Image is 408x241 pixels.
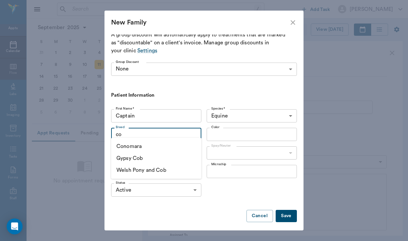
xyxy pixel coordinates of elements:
label: Microchip [211,162,226,167]
label: Group Discount [116,60,139,64]
div: Open Intercom Messenger [7,218,23,234]
li: Gypsy Cob [111,152,201,164]
label: Status [116,180,125,185]
div: None [111,63,297,76]
div: New Family [111,17,289,28]
button: Save [276,210,297,222]
div: Active [111,183,201,197]
p: A group discount will automatically apply to treatments that are marked as "discountable" on a cl... [111,31,297,55]
label: Species * [211,106,225,111]
li: Conomara [111,140,201,152]
label: Spay/Neuter [211,143,231,148]
label: First Name * [116,106,134,111]
label: Color [211,125,219,129]
div: Equine [207,109,297,122]
label: Breed [116,125,125,129]
a: Settings [137,48,157,53]
button: Cancel [246,210,273,222]
p: Patient Information [111,92,290,99]
li: Welsh Pony and Cob [111,164,201,176]
button: close [289,19,297,26]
